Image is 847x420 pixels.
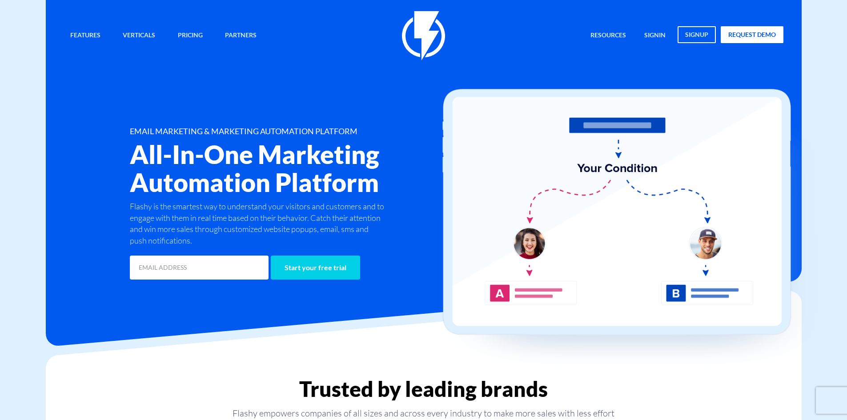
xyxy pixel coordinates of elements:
a: signup [678,26,716,43]
h1: EMAIL MARKETING & MARKETING AUTOMATION PLATFORM [130,127,477,136]
a: Partners [218,26,263,45]
a: Resources [584,26,633,45]
p: Flashy is the smartest way to understand your visitors and customers and to engage with them in r... [130,201,387,247]
h2: All-In-One Marketing Automation Platform [130,140,477,196]
a: Verticals [116,26,162,45]
input: Start your free trial [271,256,360,280]
a: Features [64,26,107,45]
a: request demo [721,26,783,43]
a: signin [638,26,672,45]
a: Pricing [171,26,209,45]
p: Flashy empowers companies of all sizes and across every industry to make more sales with less effort [46,407,802,420]
input: EMAIL ADDRESS [130,256,269,280]
h2: Trusted by leading brands [46,377,802,400]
